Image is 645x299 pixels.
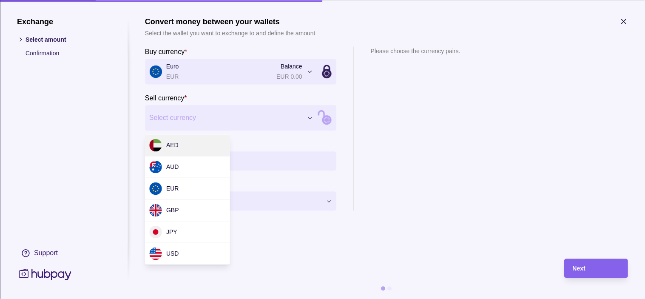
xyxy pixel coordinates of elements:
img: jp [149,226,162,239]
span: GBP [166,207,179,214]
img: ae [149,139,162,152]
span: JPY [166,229,177,236]
span: EUR [166,185,179,192]
span: AUD [166,164,179,171]
img: us [149,248,162,260]
span: USD [166,251,179,257]
img: eu [149,182,162,195]
img: gb [149,204,162,217]
span: AED [166,142,179,149]
img: au [149,161,162,174]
